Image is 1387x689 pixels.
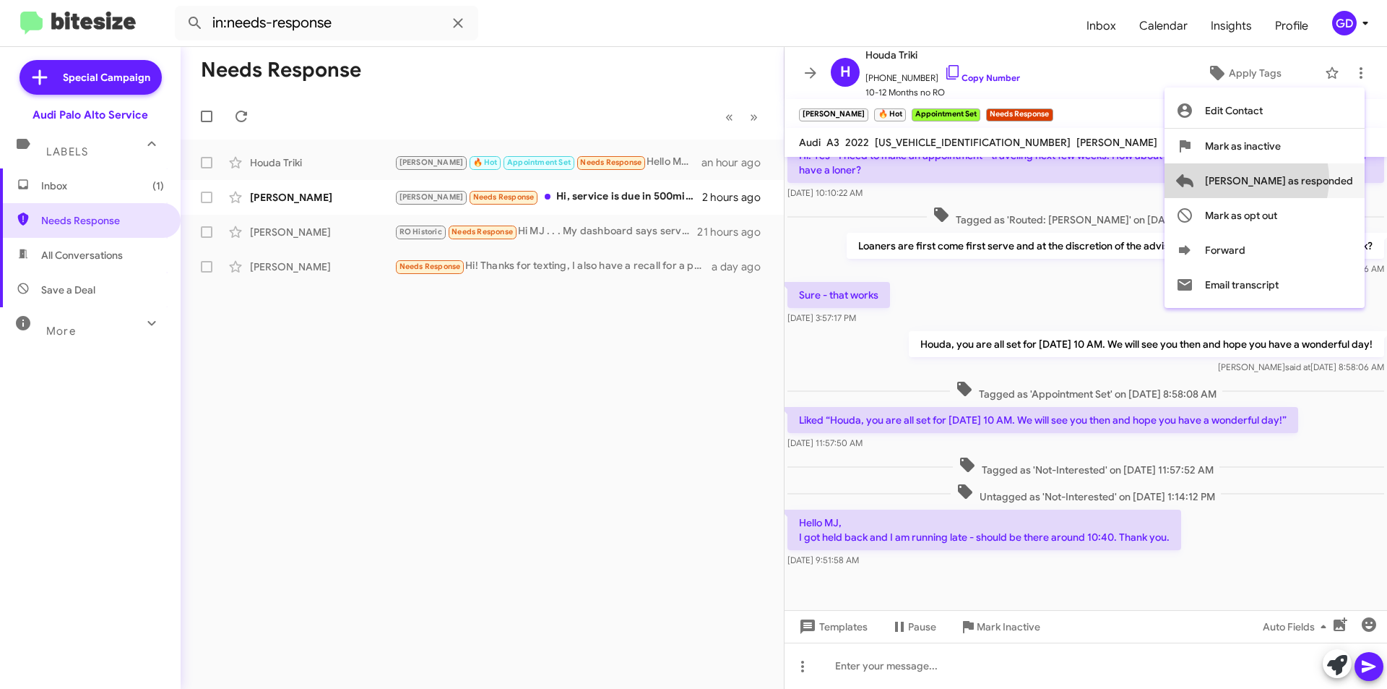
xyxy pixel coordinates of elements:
[1205,129,1281,163] span: Mark as inactive
[1165,233,1365,268] button: Forward
[1205,163,1353,198] span: [PERSON_NAME] as responded
[1205,198,1277,233] span: Mark as opt out
[1165,268,1365,302] button: Email transcript
[1205,93,1263,128] span: Edit Contact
